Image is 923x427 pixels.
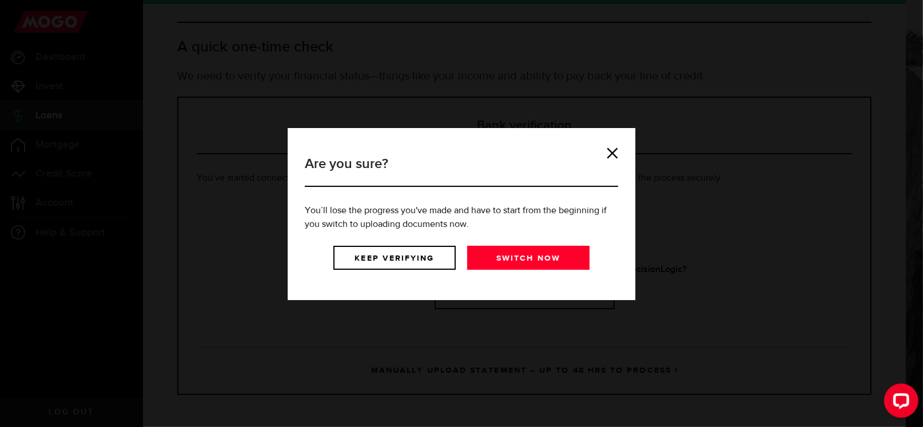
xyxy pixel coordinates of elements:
[467,246,590,270] a: Switch now
[305,154,618,187] h3: Are you sure?
[875,379,923,427] iframe: LiveChat chat widget
[333,246,456,270] a: Keep verifying
[305,204,618,232] p: You’ll lose the progress you've made and have to start from the beginning if you switch to upload...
